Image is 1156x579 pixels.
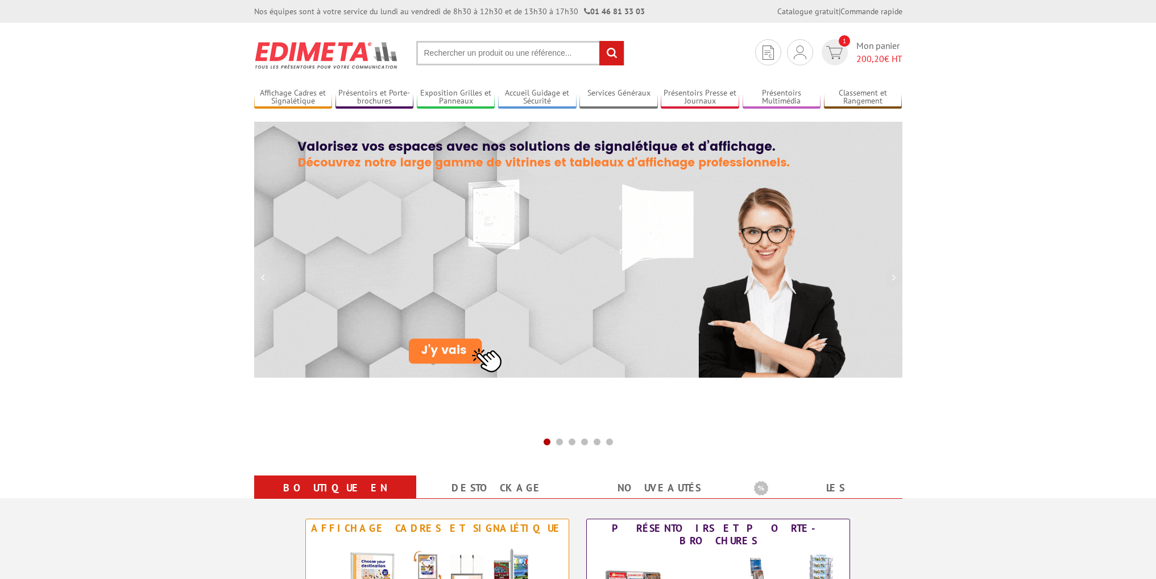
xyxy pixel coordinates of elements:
[254,34,399,76] img: Présentoir, panneau, stand - Edimeta - PLV, affichage, mobilier bureau, entreprise
[592,478,727,498] a: nouveautés
[590,522,847,547] div: Présentoirs et Porte-brochures
[254,88,333,107] a: Affichage Cadres et Signalétique
[335,88,414,107] a: Présentoirs et Porte-brochures
[840,6,902,16] a: Commande rapide
[856,52,902,65] span: € HT
[599,41,624,65] input: rechercher
[777,6,902,17] div: |
[430,478,565,498] a: Destockage
[254,6,645,17] div: Nos équipes sont à votre service du lundi au vendredi de 8h30 à 12h30 et de 13h30 à 17h30
[754,478,889,519] a: Les promotions
[819,39,902,65] a: devis rapide 1 Mon panier 200,20€ HT
[584,6,645,16] strong: 01 46 81 33 03
[743,88,821,107] a: Présentoirs Multimédia
[777,6,839,16] a: Catalogue gratuit
[417,88,495,107] a: Exposition Grilles et Panneaux
[824,88,902,107] a: Classement et Rangement
[268,478,403,519] a: Boutique en ligne
[416,41,624,65] input: Rechercher un produit ou une référence...
[754,478,896,501] b: Les promotions
[579,88,658,107] a: Services Généraux
[794,46,806,59] img: devis rapide
[498,88,577,107] a: Accueil Guidage et Sécurité
[856,53,884,64] span: 200,20
[839,35,850,47] span: 1
[661,88,739,107] a: Présentoirs Presse et Journaux
[856,39,902,65] span: Mon panier
[763,46,774,60] img: devis rapide
[309,522,566,535] div: Affichage Cadres et Signalétique
[826,46,843,59] img: devis rapide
